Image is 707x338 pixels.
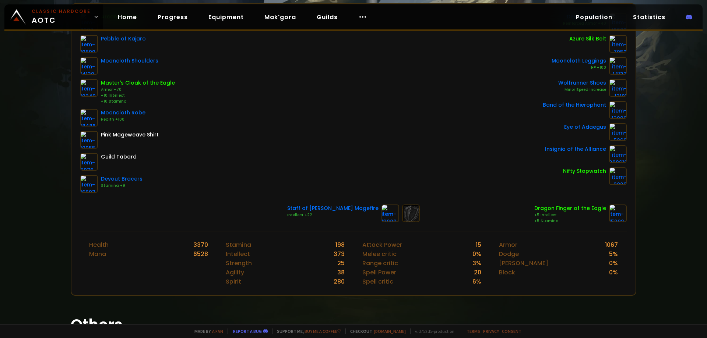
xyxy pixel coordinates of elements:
[472,249,481,259] div: 0 %
[337,259,345,268] div: 25
[362,249,397,259] div: Melee critic
[609,259,618,268] div: 0 %
[80,35,98,53] img: item-19599
[335,240,345,249] div: 198
[502,328,521,334] a: Consent
[499,240,517,249] div: Armor
[499,259,548,268] div: [PERSON_NAME]
[101,57,158,65] div: Mooncloth Shoulders
[80,79,98,97] img: item-10249
[212,328,223,334] a: a fan
[605,240,618,249] div: 1067
[543,101,606,109] div: Band of the Hierophant
[101,35,146,43] div: Pebble of Kajaro
[89,240,109,249] div: Health
[152,10,194,25] a: Progress
[609,167,627,185] img: item-2820
[311,10,344,25] a: Guilds
[467,328,480,334] a: Terms
[609,268,618,277] div: 0 %
[80,109,98,127] img: item-18486
[89,249,106,259] div: Mana
[32,8,91,26] span: AOTC
[609,249,618,259] div: 5 %
[362,259,398,268] div: Range critic
[609,79,627,97] img: item-13101
[381,204,399,222] img: item-13000
[193,240,208,249] div: 3370
[609,145,627,163] img: item-209618
[101,109,145,117] div: Mooncloth Robe
[101,131,159,139] div: Pink Mageweave Shirt
[226,240,251,249] div: Stamina
[80,57,98,75] img: item-14139
[112,10,143,25] a: Home
[534,204,606,212] div: Dragon Finger of the Eagle
[101,117,145,122] div: Health +100
[362,268,396,277] div: Spell Power
[545,145,606,153] div: Insignia of the Alliance
[101,87,175,93] div: Armor +70
[362,277,393,286] div: Spell critic
[226,268,244,277] div: Agility
[558,87,606,93] div: Minor Speed Increase
[101,93,175,99] div: +10 Intellect
[334,249,345,259] div: 373
[563,167,606,175] div: Nifty Stopwatch
[609,123,627,141] img: item-5266
[4,4,103,29] a: Classic HardcoreAOTC
[287,204,379,212] div: Staff of [PERSON_NAME] Magefire
[32,8,91,15] small: Classic Hardcore
[101,183,143,189] div: Stamina +9
[552,57,606,65] div: Mooncloth Leggings
[569,35,606,43] div: Azure Silk Belt
[101,175,143,183] div: Devout Bracers
[570,10,618,25] a: Population
[190,328,223,334] span: Made by
[233,328,262,334] a: Report a bug
[609,101,627,119] img: item-13096
[499,268,515,277] div: Block
[226,277,241,286] div: Spirit
[609,35,627,53] img: item-7052
[472,259,481,268] div: 3 %
[374,328,406,334] a: [DOMAIN_NAME]
[483,328,499,334] a: Privacy
[101,79,175,87] div: Master's Cloak of the Eagle
[203,10,250,25] a: Equipment
[337,268,345,277] div: 38
[564,123,606,131] div: Eye of Adaegus
[101,99,175,104] div: +10 Stamina
[287,212,379,218] div: Intellect +22
[474,268,481,277] div: 20
[101,153,137,161] div: Guild Tabard
[258,10,302,25] a: Mak'gora
[226,249,250,259] div: Intellect
[80,175,98,193] img: item-16697
[552,65,606,71] div: HP +100
[499,249,519,259] div: Dodge
[609,204,627,222] img: item-15282
[345,328,406,334] span: Checkout
[534,218,606,224] div: +5 Stamina
[362,240,402,249] div: Attack Power
[609,57,627,75] img: item-14137
[334,277,345,286] div: 280
[226,259,252,268] div: Strength
[80,131,98,149] img: item-10055
[305,328,341,334] a: Buy me a coffee
[71,313,636,337] h1: Others
[80,153,98,171] img: item-5976
[272,328,341,334] span: Support me,
[558,79,606,87] div: Wolfrunner Shoes
[472,277,481,286] div: 6 %
[627,10,671,25] a: Statistics
[476,240,481,249] div: 15
[534,212,606,218] div: +5 Intellect
[410,328,454,334] span: v. d752d5 - production
[193,249,208,259] div: 6528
